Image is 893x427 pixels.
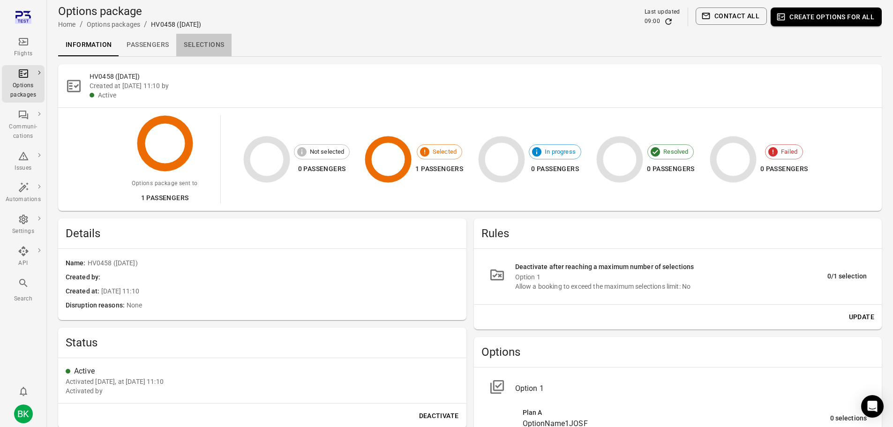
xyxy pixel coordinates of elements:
[14,382,33,401] button: Notifications
[10,401,37,427] button: Bela Kanchan
[2,65,45,103] a: Options packages
[415,407,463,425] button: Deactivate
[98,90,874,100] div: Active
[2,275,45,306] button: Search
[305,147,350,157] span: Not selected
[66,226,459,241] h2: Details
[760,163,808,175] div: 0 passengers
[6,294,41,304] div: Search
[6,49,41,59] div: Flights
[58,21,76,28] a: Home
[515,272,827,282] div: Option 1
[481,226,875,241] h2: Rules
[101,286,458,297] span: [DATE] 11:10
[523,408,830,418] div: Plan A
[2,106,45,144] a: Communi-cations
[645,17,660,26] div: 09:00
[66,286,101,297] span: Created at
[771,7,882,26] button: Create options for all
[827,271,867,282] div: 0/1 selection
[58,34,882,56] div: Local navigation
[132,192,197,204] div: 1 passengers
[151,20,201,29] div: HV0458 ([DATE])
[664,17,673,26] button: Refresh data
[2,148,45,176] a: Issues
[861,395,884,418] div: Open Intercom Messenger
[14,405,33,423] div: BK
[6,227,41,236] div: Settings
[481,345,875,360] h2: Options
[428,147,462,157] span: Selected
[90,81,874,90] div: Created at [DATE] 11:10 by
[515,262,827,272] div: Deactivate after reaching a maximum number of selections
[88,258,459,269] span: HV0458 ([DATE])
[2,211,45,239] a: Settings
[6,81,41,100] div: Options packages
[176,34,232,56] a: Selections
[132,179,197,188] div: Options package sent to
[2,179,45,207] a: Automations
[87,21,140,28] a: Options packages
[647,163,695,175] div: 0 passengers
[119,34,176,56] a: Passengers
[6,164,41,173] div: Issues
[2,243,45,271] a: API
[66,377,164,386] div: Activated [DATE], at [DATE] 11:10
[658,147,693,157] span: Resolved
[58,4,202,19] h1: Options package
[6,122,41,141] div: Communi-cations
[144,19,147,30] li: /
[415,163,463,175] div: 1 passengers
[529,163,581,175] div: 0 passengers
[294,163,350,175] div: 0 passengers
[515,282,827,291] div: Allow a booking to exceed the maximum selections limit: No
[6,195,41,204] div: Automations
[58,34,119,56] a: Information
[80,19,83,30] li: /
[66,272,102,283] span: Created by
[66,300,127,311] span: Disruption reasons
[58,19,202,30] nav: Breadcrumbs
[127,300,459,311] span: None
[90,72,874,81] h2: HV0458 ([DATE])
[74,366,459,377] div: Active
[830,413,867,424] div: 0 selections
[515,383,867,394] div: Option 1
[845,308,878,326] button: Update
[66,258,88,269] span: Name
[66,335,459,350] h2: Status
[540,147,581,157] span: In progress
[696,7,767,25] button: Contact all
[776,147,803,157] span: Failed
[645,7,680,17] div: Last updated
[6,259,41,268] div: API
[2,33,45,61] a: Flights
[66,386,103,396] div: Activated by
